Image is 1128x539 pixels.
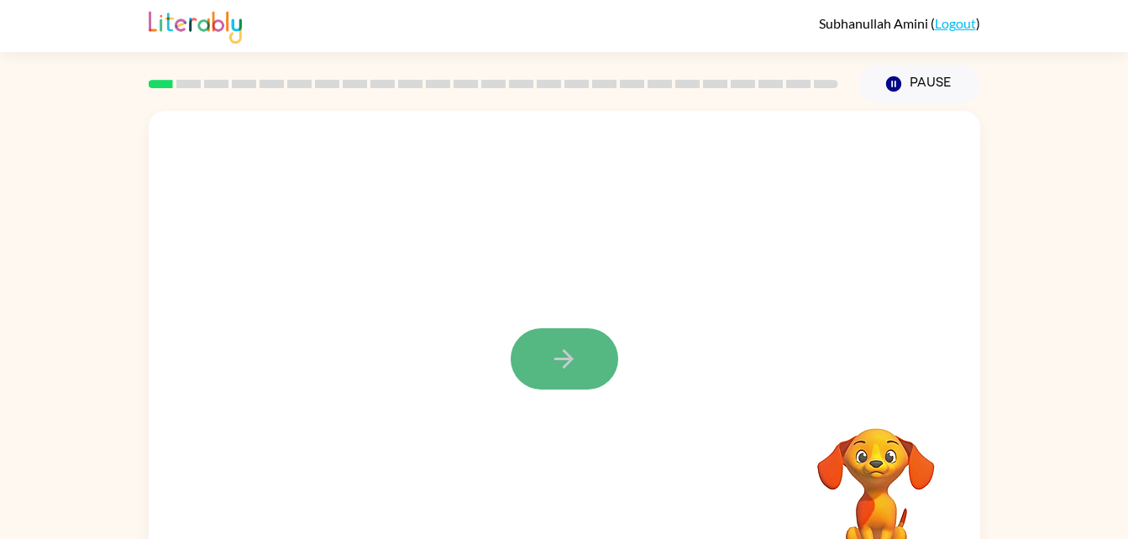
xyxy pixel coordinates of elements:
[935,15,976,31] a: Logout
[819,15,931,31] span: Subhanullah Amini
[819,15,980,31] div: ( )
[149,7,242,44] img: Literably
[858,65,980,103] button: Pause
